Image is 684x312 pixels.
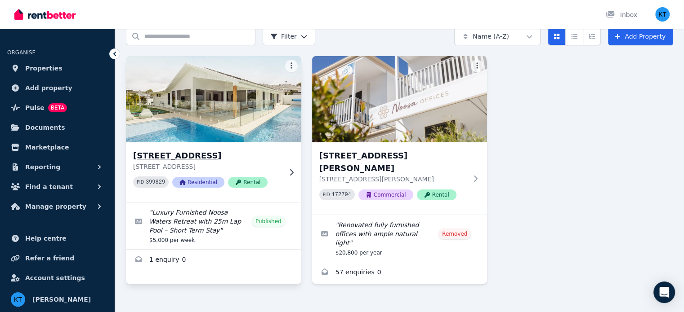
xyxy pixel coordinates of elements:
button: More options [471,60,483,72]
h3: [STREET_ADDRESS][PERSON_NAME] [319,149,468,175]
p: [STREET_ADDRESS][PERSON_NAME] [319,175,468,184]
span: Add property [25,83,72,93]
span: Marketplace [25,142,69,153]
span: Account settings [25,272,85,283]
span: Filter [270,32,297,41]
a: Enquiries for 2 Oceanmist Ct, Noosaville [126,250,301,271]
a: Marketplace [7,138,107,156]
a: 2 Oceanmist Ct, Noosaville[STREET_ADDRESS][STREET_ADDRESS]PID 399829ResidentialRental [126,56,301,202]
a: Edit listing: Renovated fully furnished offices with ample natural light [312,215,487,262]
span: Refer a friend [25,253,74,264]
code: 399829 [146,179,165,185]
p: [STREET_ADDRESS] [133,162,282,171]
img: RentBetter [14,8,76,21]
span: Rental [228,177,268,188]
img: 2/65 Mary Street, Noosaville [312,56,487,142]
span: Reporting [25,162,60,172]
div: Inbox [606,10,637,19]
button: Manage property [7,198,107,215]
a: 2/65 Mary Street, Noosaville[STREET_ADDRESS][PERSON_NAME][STREET_ADDRESS][PERSON_NAME]PID 172794C... [312,56,487,215]
span: BETA [48,103,67,112]
a: Add Property [608,27,673,45]
a: Edit listing: Luxury Furnished Noosa Waters Retreat with 25m Lap Pool – Short Term Stay [126,202,301,249]
span: Commercial [358,189,413,200]
button: Filter [263,27,315,45]
button: More options [285,60,298,72]
span: Properties [25,63,63,74]
a: Account settings [7,269,107,287]
a: Add property [7,79,107,97]
a: Documents [7,119,107,136]
a: PulseBETA [7,99,107,117]
img: 2 Oceanmist Ct, Noosaville [121,54,305,145]
h3: [STREET_ADDRESS] [133,149,282,162]
span: Name (A-Z) [473,32,509,41]
small: PID [137,180,144,185]
div: Open Intercom Messenger [653,281,675,303]
span: Residential [172,177,224,188]
small: PID [323,192,330,197]
a: Enquiries for 2/65 Mary Street, Noosaville [312,262,487,284]
span: [PERSON_NAME] [32,294,91,305]
img: Kerri Thomas [11,292,25,307]
a: Help centre [7,229,107,247]
div: View options [548,27,601,45]
button: Expanded list view [583,27,601,45]
span: Rental [417,189,456,200]
span: Find a tenant [25,181,73,192]
img: Kerri Thomas [655,7,670,22]
span: Pulse [25,102,45,113]
button: Reporting [7,158,107,176]
button: Name (A-Z) [454,27,541,45]
button: Find a tenant [7,178,107,196]
span: Documents [25,122,65,133]
button: Compact list view [565,27,583,45]
a: Refer a friend [7,249,107,267]
code: 172794 [332,192,351,198]
span: Help centre [25,233,67,244]
a: Properties [7,59,107,77]
span: ORGANISE [7,49,36,56]
button: Card view [548,27,566,45]
span: Manage property [25,201,86,212]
